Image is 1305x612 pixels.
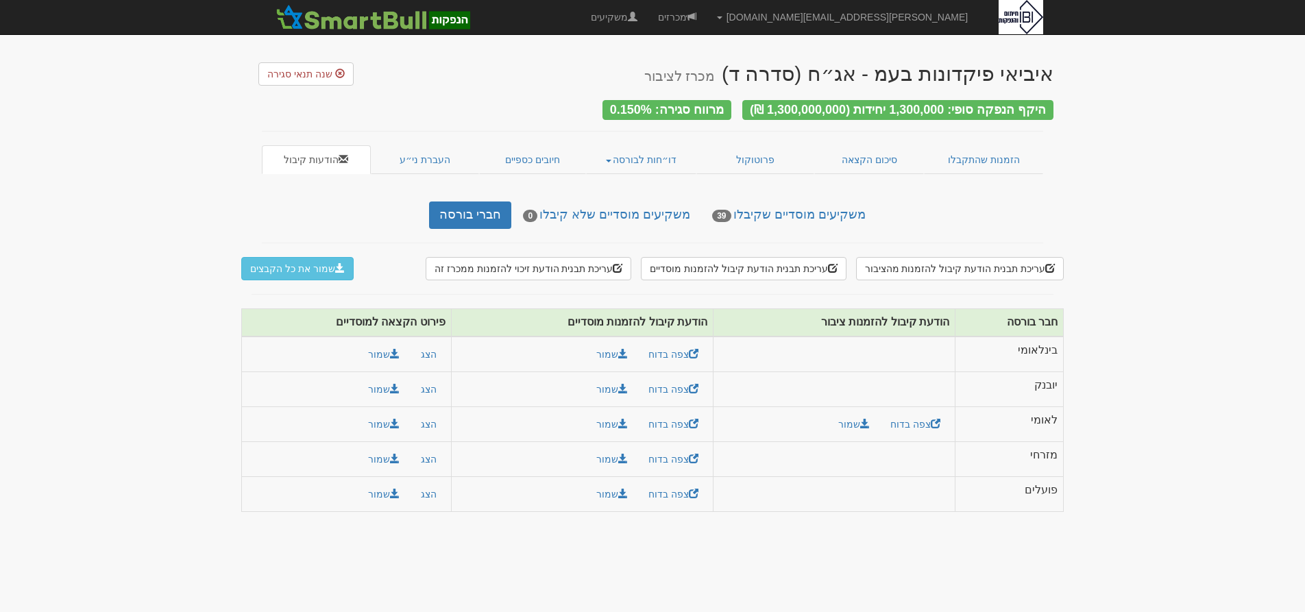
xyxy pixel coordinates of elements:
[587,448,637,471] a: שמור
[359,448,408,471] button: שמור
[639,482,707,506] a: צפה בדוח
[429,201,511,229] a: חברי בורסה
[587,413,637,436] a: שמור
[924,145,1043,174] a: הזמנות שהתקבלו
[696,145,814,174] a: פרוטוקול
[702,201,875,229] a: משקיעים מוסדיים שקיבלו39
[587,378,637,401] a: שמור
[412,482,446,506] button: הצג
[241,257,354,280] button: שמור את כל הקבצים
[371,145,480,174] a: העברת ני״ע
[714,309,955,336] th: הודעת קיבול להזמנות ציבור
[639,413,707,436] a: צפה בדוח
[586,145,697,174] a: דו״חות לבורסה
[412,448,446,471] button: הצג
[856,257,1064,280] button: עריכת תבנית הודעת קיבול להזמנות מהציבור
[644,69,715,84] small: מכרז לציבור
[602,100,731,120] div: מרווח סגירה: 0.150%
[426,257,631,280] button: עריכת תבנית הודעת זיכוי להזמנות ממכרז זה
[451,309,713,336] th: הודעת קיבול להזמנות מוסדיים
[955,336,1064,372] td: בינלאומי
[258,62,354,86] button: שנה תנאי סגירה
[242,309,452,336] th: פירוט הקצאה למוסדיים
[639,343,707,366] a: צפה בדוח
[359,482,408,506] button: שמור
[523,210,537,222] span: 0
[955,309,1064,336] th: חבר בורסה
[955,442,1064,477] td: מזרחי
[262,145,371,174] a: הודעות קיבול
[412,378,446,401] button: הצג
[644,62,1053,85] div: איביאי פיקדונות בעמ - אג״ח (סדרה ד)
[587,482,637,506] a: שמור
[639,448,707,471] a: צפה בדוח
[712,210,731,222] span: 39
[641,257,846,280] button: עריכת תבנית הודעת קיבול להזמנות מוסדיים
[955,407,1064,442] td: לאומי
[829,413,879,436] a: שמור
[814,145,925,174] a: סיכום הקצאה
[359,413,408,436] button: שמור
[412,343,446,366] button: הצג
[359,378,408,401] button: שמור
[479,145,586,174] a: חיובים כספיים
[267,69,332,79] span: שנה תנאי סגירה
[742,100,1053,120] div: היקף הנפקה סופי: 1,300,000 יחידות (1,300,000,000 ₪)
[272,3,474,31] img: SmartBull Logo
[412,413,446,436] button: הצג
[587,343,637,366] a: שמור
[359,343,408,366] button: שמור
[955,372,1064,407] td: יובנק
[639,378,707,401] a: צפה בדוח
[955,477,1064,512] td: פועלים
[513,201,700,229] a: משקיעים מוסדיים שלא קיבלו0
[881,413,949,436] a: צפה בדוח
